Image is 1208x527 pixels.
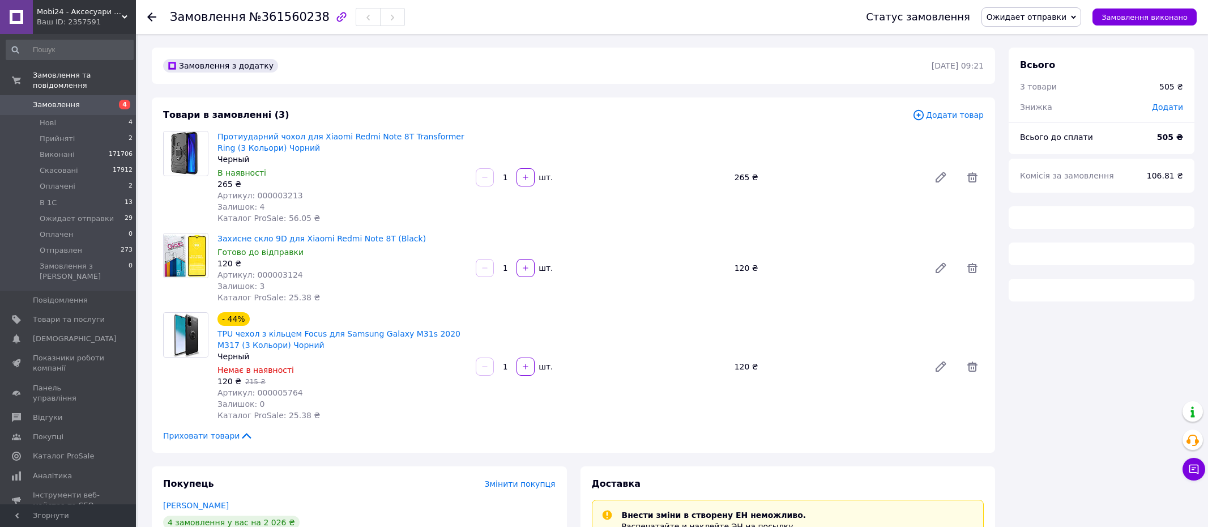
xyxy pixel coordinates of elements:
span: Внести зміни в створену ЕН неможливо. [622,511,806,520]
a: Захисне скло 9D для Xiaomi Redmi Note 8T (Black) [217,234,426,243]
span: Артикул: 000003213 [217,191,303,200]
span: Інструменти веб-майстра та SEO [33,490,105,511]
time: [DATE] 09:21 [932,61,984,70]
span: 3 товари [1020,82,1057,91]
div: шт. [536,262,554,274]
span: Змінити покупця [485,479,556,488]
div: 265 ₴ [730,169,925,185]
span: Замовлення [170,10,246,24]
button: Замовлення виконано [1092,8,1197,25]
span: Mobi24 - Аксесуари для смартфонів [37,7,122,17]
span: Отправлен [40,245,82,256]
span: 2 [129,181,133,192]
span: Видалити [961,166,984,189]
div: 120 ₴ [730,359,925,375]
b: 505 ₴ [1157,133,1183,142]
span: Товари в замовленні (3) [163,109,289,120]
img: TPU чехол з кільцем Focus для Samsung Galaxy M31s 2020 M317 (3 Кольори) Чорний [164,313,208,357]
img: Захисне скло 9D для Xiaomi Redmi Note 8T (Black) [164,233,208,278]
div: Черный [217,154,467,165]
span: Панель управління [33,383,105,403]
span: Немає в наявності [217,365,294,375]
button: Чат з покупцем [1183,458,1205,481]
span: Показники роботи компанії [33,353,105,373]
div: - 44% [217,312,250,326]
span: 4 [119,100,130,109]
span: Покупці [33,432,63,442]
span: Знижка [1020,103,1052,112]
span: 17912 [113,165,133,176]
span: Каталог ProSale: 56.05 ₴ [217,214,320,223]
span: Каталог ProSale [33,451,94,461]
div: Повернутися назад [147,11,156,23]
div: 265 ₴ [217,178,467,190]
span: Ожидает отправки [987,12,1066,22]
span: Видалити [961,257,984,279]
span: Виконані [40,150,75,160]
span: Товари та послуги [33,314,105,325]
span: В наявності [217,168,266,177]
span: Аналітика [33,471,72,481]
div: Черный [217,351,467,362]
span: Ожидает отправки [40,214,114,224]
span: В 1С [40,198,57,208]
span: Оплачен [40,229,73,240]
span: 0 [129,229,133,240]
span: Замовлення та повідомлення [33,70,136,91]
span: Артикул: 000003124 [217,270,303,279]
a: Редагувати [929,355,952,378]
span: Видалити [961,355,984,378]
div: 120 ₴ [730,260,925,276]
span: Каталог ProSale: 25.38 ₴ [217,411,320,420]
span: 120 ₴ [217,377,241,386]
span: Комісія за замовлення [1020,171,1114,180]
span: 171706 [109,150,133,160]
span: Залишок: 4 [217,202,265,211]
span: Замовлення виконано [1102,13,1188,22]
img: Протиударний чохол для Xiaomi Redmi Note 8T Transformer Ring (3 Кольори) Чорний [164,131,208,175]
div: шт. [536,172,554,183]
span: 13 [125,198,133,208]
a: Редагувати [929,166,952,189]
div: 505 ₴ [1159,81,1183,92]
a: Редагувати [929,257,952,279]
span: Відгуки [33,413,62,423]
span: Залишок: 3 [217,282,265,291]
span: 4 [129,118,133,128]
span: 215 ₴ [245,378,266,386]
span: 273 [121,245,133,256]
a: TPU чехол з кільцем Focus для Samsung Galaxy M31s 2020 M317 (3 Кольори) Чорний [217,329,460,350]
div: шт. [536,361,554,372]
span: Замовлення з [PERSON_NAME] [40,261,129,282]
span: Каталог ProSale: 25.38 ₴ [217,293,320,302]
span: №361560238 [249,10,330,24]
span: Приховати товари [163,430,253,441]
span: Всього [1020,59,1055,70]
span: Всього до сплати [1020,133,1093,142]
span: Артикул: 000005764 [217,388,303,397]
span: 106.81 ₴ [1147,171,1183,180]
a: Протиударний чохол для Xiaomi Redmi Note 8T Transformer Ring (3 Кольори) Чорний [217,132,464,152]
span: Додати [1152,103,1183,112]
span: Повідомлення [33,295,88,305]
span: 29 [125,214,133,224]
span: Скасовані [40,165,78,176]
span: 2 [129,134,133,144]
span: Прийняті [40,134,75,144]
a: [PERSON_NAME] [163,501,229,510]
span: Доставка [592,478,641,489]
span: Замовлення [33,100,80,110]
div: Статус замовлення [866,11,970,23]
div: Замовлення з додатку [163,59,278,73]
span: Готово до відправки [217,248,304,257]
input: Пошук [6,40,134,60]
span: [DEMOGRAPHIC_DATA] [33,334,117,344]
span: Залишок: 0 [217,399,265,409]
div: Ваш ID: 2357591 [37,17,136,27]
div: 120 ₴ [217,258,467,269]
span: 0 [129,261,133,282]
span: Додати товар [912,109,984,121]
span: Оплачені [40,181,75,192]
span: Покупець [163,478,214,489]
span: Нові [40,118,56,128]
